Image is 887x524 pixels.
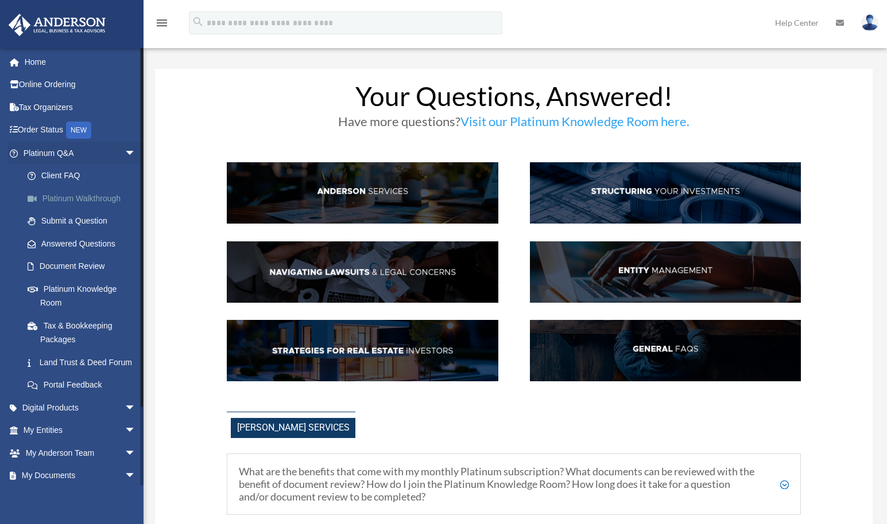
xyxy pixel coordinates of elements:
a: My Anderson Teamarrow_drop_down [8,441,153,464]
a: Digital Productsarrow_drop_down [8,396,153,419]
i: menu [155,16,169,30]
img: StratsRE_hdr [227,320,498,381]
a: Document Review [16,255,153,278]
a: Home [8,50,153,73]
a: Answered Questions [16,232,153,255]
img: NavLaw_hdr [227,241,498,303]
span: arrow_drop_down [125,396,148,420]
i: search [192,15,204,28]
h3: Have more questions? [227,115,801,134]
a: Platinum Q&Aarrow_drop_down [8,142,153,165]
span: [PERSON_NAME] Services [231,418,355,438]
h1: Your Questions, Answered! [227,83,801,115]
a: Client FAQ [16,165,148,187]
img: EntManag_hdr [530,241,801,303]
a: Visit our Platinum Knowledge Room here. [460,114,690,135]
a: Platinum Knowledge Room [16,277,153,314]
img: StructInv_hdr [530,162,801,224]
a: Order StatusNEW [8,119,153,142]
h5: What are the benefits that come with my monthly Platinum subscription? What documents can be revi... [239,466,789,503]
img: AndServ_hdr [227,162,498,224]
a: Tax & Bookkeeping Packages [16,314,153,351]
a: menu [155,20,169,30]
a: Platinum Walkthrough [16,187,153,210]
span: arrow_drop_down [125,441,148,465]
a: Submit a Question [16,210,153,233]
a: Tax Organizers [8,96,153,119]
a: Portal Feedback [16,374,153,397]
div: NEW [66,122,91,139]
span: arrow_drop_down [125,419,148,443]
a: My Documentsarrow_drop_down [8,464,153,487]
a: Land Trust & Deed Forum [16,351,153,374]
img: Anderson Advisors Platinum Portal [5,14,109,36]
img: GenFAQ_hdr [530,320,801,381]
img: User Pic [861,14,878,31]
a: Online Ordering [8,73,153,96]
span: arrow_drop_down [125,464,148,488]
span: arrow_drop_down [125,142,148,165]
a: My Entitiesarrow_drop_down [8,419,153,442]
